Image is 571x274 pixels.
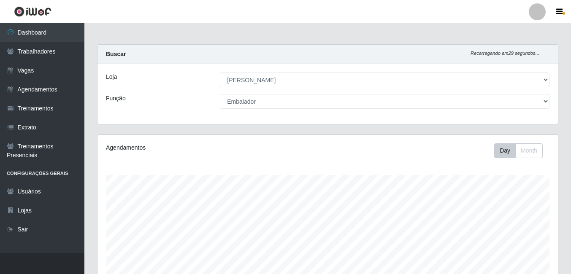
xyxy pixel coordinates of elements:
[494,143,543,158] div: First group
[515,143,543,158] button: Month
[106,143,283,152] div: Agendamentos
[106,94,126,103] label: Função
[106,51,126,57] strong: Buscar
[106,73,117,81] label: Loja
[471,51,539,56] i: Recarregando em 29 segundos...
[494,143,549,158] div: Toolbar with button groups
[494,143,516,158] button: Day
[14,6,51,17] img: CoreUI Logo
